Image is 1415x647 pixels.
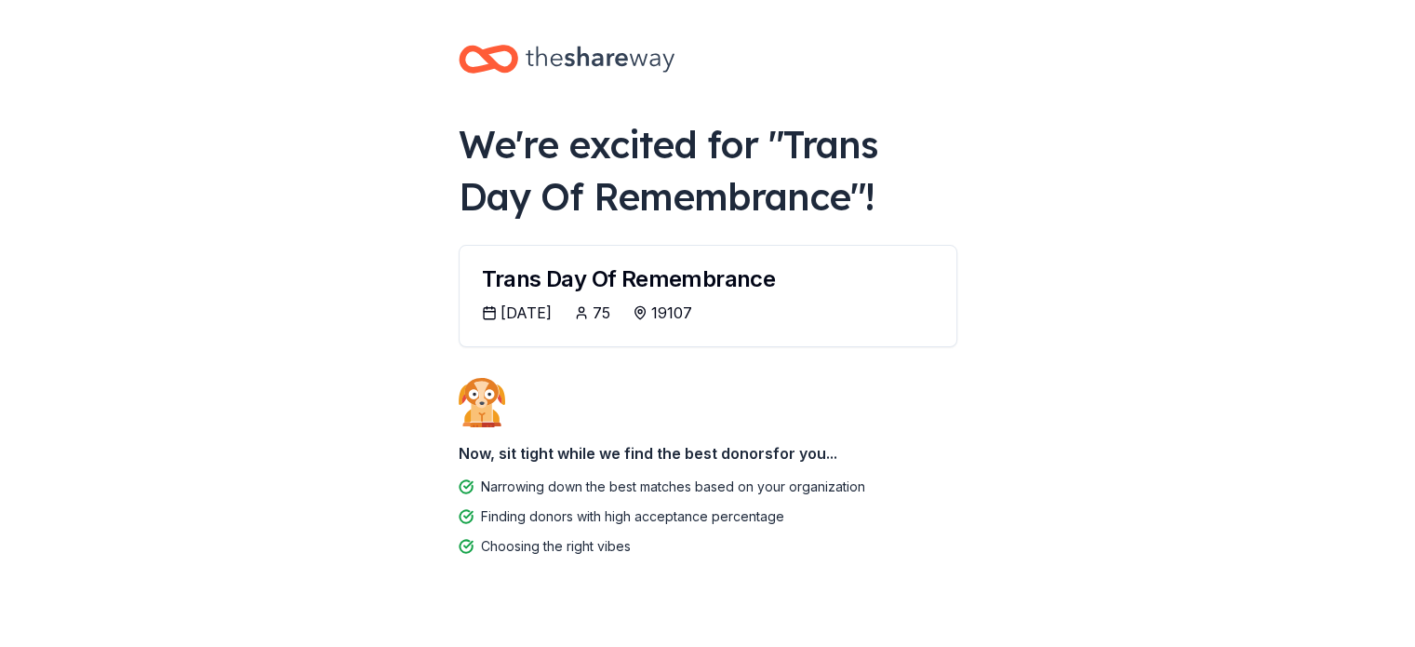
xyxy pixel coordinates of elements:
[481,535,631,558] div: Choosing the right vibes
[481,505,784,528] div: Finding donors with high acceptance percentage
[459,435,957,472] div: Now, sit tight while we find the best donors for you...
[593,302,610,324] div: 75
[459,377,505,427] img: Dog waiting patiently
[651,302,692,324] div: 19107
[481,476,865,498] div: Narrowing down the best matches based on your organization
[501,302,552,324] div: [DATE]
[482,268,934,290] div: Trans Day Of Remembrance
[459,118,957,222] div: We're excited for " Trans Day Of Remembrance "!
